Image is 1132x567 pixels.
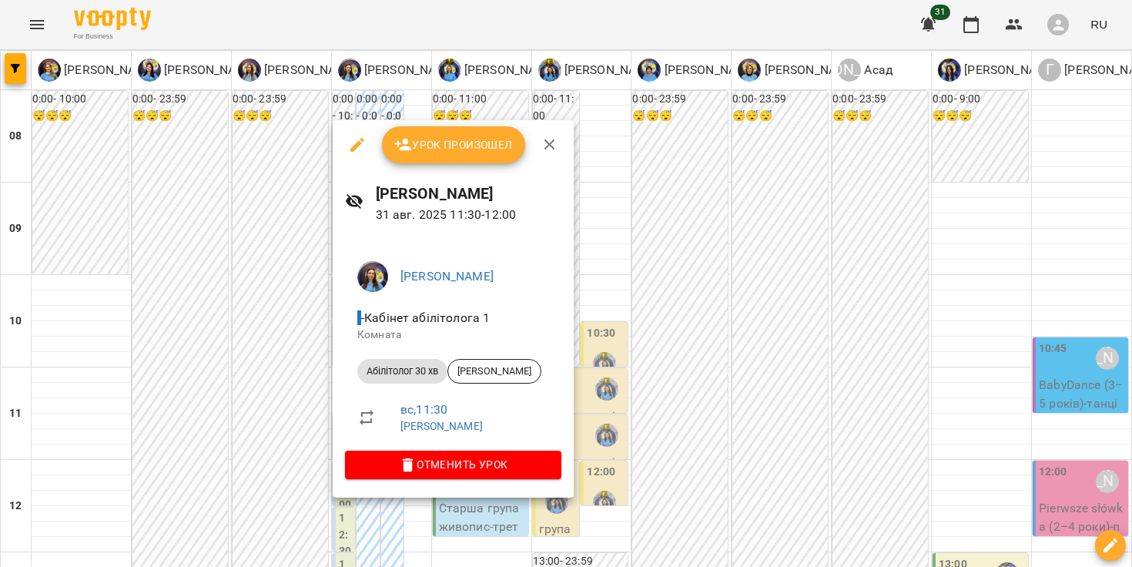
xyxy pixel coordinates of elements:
img: c30cf3dcb7f7e8baf914f38a97ec6524.jpg [357,261,388,292]
p: 31 авг. 2025 11:30 - 12:00 [376,206,562,224]
a: [PERSON_NAME] [400,420,483,432]
h6: [PERSON_NAME] [376,182,562,206]
button: Урок произошел [382,126,525,163]
p: Комната [357,327,549,343]
span: [PERSON_NAME] [448,364,541,378]
span: Урок произошел [394,136,513,154]
a: [PERSON_NAME] [400,269,494,283]
a: вс , 11:30 [400,402,447,417]
span: Абілітолог 30 хв [357,364,447,378]
button: Отменить Урок [345,451,561,478]
span: Отменить Урок [357,455,549,474]
div: [PERSON_NAME] [447,359,541,384]
span: - Кабінет абілітолога 1 [357,310,493,325]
